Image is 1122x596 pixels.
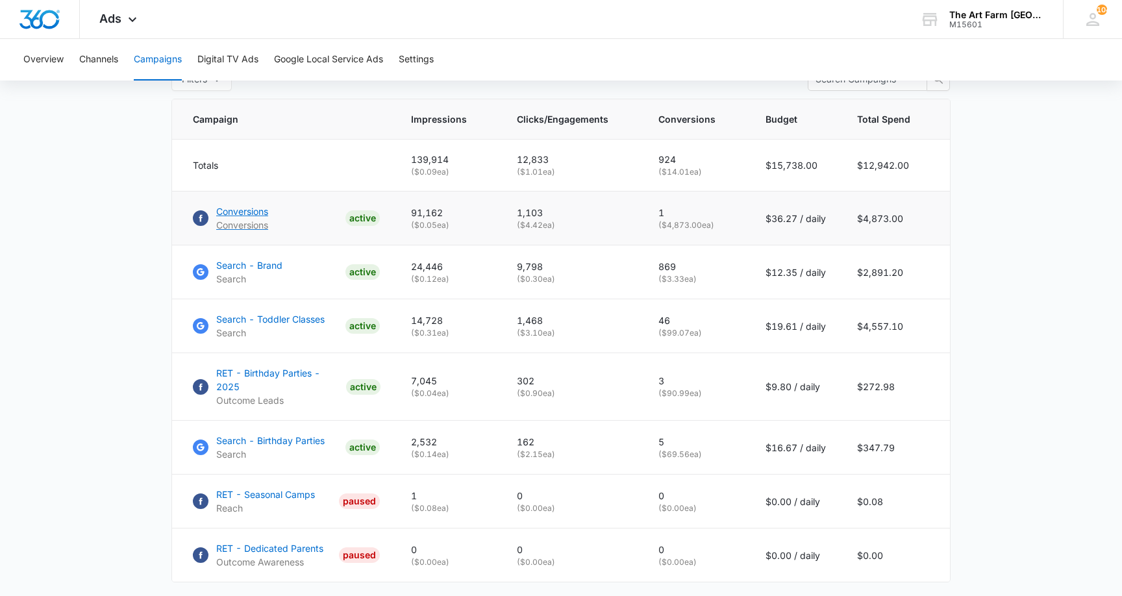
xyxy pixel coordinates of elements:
p: $36.27 / daily [766,212,826,225]
p: 0 [658,489,734,503]
p: ( $0.14 ea) [411,449,486,460]
p: ( $0.00 ea) [411,556,486,568]
p: 2,532 [411,435,486,449]
span: Total Spend [857,112,910,126]
td: $4,873.00 [841,192,950,245]
a: FacebookRET - Birthday Parties - 2025Outcome LeadsACTIVE [193,366,380,407]
span: Conversions [658,112,716,126]
p: ( $2.15 ea) [517,449,627,460]
p: 924 [658,153,734,166]
p: ( $0.00 ea) [517,556,627,568]
p: Search - Birthday Parties [216,434,325,447]
p: 46 [658,314,734,327]
p: ( $0.00 ea) [658,556,734,568]
td: $272.98 [841,353,950,421]
span: Impressions [411,112,467,126]
p: ( $0.04 ea) [411,388,486,399]
p: 1 [658,206,734,219]
p: 5 [658,435,734,449]
p: 3 [658,374,734,388]
div: account id [949,20,1044,29]
p: 0 [658,543,734,556]
p: 0 [411,543,486,556]
td: $12,942.00 [841,140,950,192]
p: Outcome Leads [216,393,341,407]
td: $0.08 [841,475,950,528]
span: 104 [1097,5,1107,15]
a: FacebookRET - Seasonal CampsReachPAUSED [193,488,380,515]
p: ( $90.99 ea) [658,388,734,399]
p: Conversions [216,218,268,232]
p: ( $3.33 ea) [658,273,734,285]
button: Overview [23,39,64,81]
p: ( $0.00 ea) [517,503,627,514]
button: Google Local Service Ads [274,39,383,81]
p: $19.61 / daily [766,319,826,333]
p: ( $0.30 ea) [517,273,627,285]
a: Google AdsSearch - BrandSearchACTIVE [193,258,380,286]
div: ACTIVE [345,440,380,455]
div: ACTIVE [345,318,380,334]
button: Settings [399,39,434,81]
img: Facebook [193,547,208,563]
div: account name [949,10,1044,20]
p: ( $0.09 ea) [411,166,486,178]
p: Search [216,447,325,461]
p: ( $3.10 ea) [517,327,627,339]
p: 0 [517,543,627,556]
p: ( $4.42 ea) [517,219,627,231]
a: Google AdsSearch - Birthday PartiesSearchACTIVE [193,434,380,461]
p: 1,103 [517,206,627,219]
p: ( $1.01 ea) [517,166,627,178]
p: RET - Dedicated Parents [216,541,323,555]
a: FacebookRET - Dedicated ParentsOutcome AwarenessPAUSED [193,541,380,569]
p: ( $0.12 ea) [411,273,486,285]
p: ( $0.05 ea) [411,219,486,231]
td: $4,557.10 [841,299,950,353]
img: Facebook [193,210,208,226]
p: 139,914 [411,153,486,166]
div: Totals [193,158,380,172]
p: ( $4,873.00 ea) [658,219,734,231]
p: $15,738.00 [766,158,826,172]
td: $2,891.20 [841,245,950,299]
img: Google Ads [193,440,208,455]
td: $347.79 [841,421,950,475]
a: Google AdsSearch - Toddler ClassesSearchACTIVE [193,312,380,340]
div: ACTIVE [345,264,380,280]
p: RET - Birthday Parties - 2025 [216,366,341,393]
p: ( $99.07 ea) [658,327,734,339]
span: Clicks/Engagements [517,112,608,126]
p: Search [216,272,282,286]
p: Conversions [216,205,268,218]
p: 1 [411,489,486,503]
button: Digital TV Ads [197,39,258,81]
img: Google Ads [193,264,208,280]
div: PAUSED [339,547,380,563]
p: Search [216,326,325,340]
td: $0.00 [841,528,950,582]
a: FacebookConversionsConversionsACTIVE [193,205,380,232]
p: Reach [216,501,315,515]
img: Facebook [193,379,208,395]
p: 869 [658,260,734,273]
p: 7,045 [411,374,486,388]
p: 9,798 [517,260,627,273]
p: RET - Seasonal Camps [216,488,315,501]
img: Google Ads [193,318,208,334]
span: Campaign [193,112,361,126]
span: Ads [99,12,121,25]
p: 302 [517,374,627,388]
p: 24,446 [411,260,486,273]
button: Campaigns [134,39,182,81]
p: ( $0.08 ea) [411,503,486,514]
div: ACTIVE [345,210,380,226]
p: ( $0.00 ea) [658,503,734,514]
p: ( $0.90 ea) [517,388,627,399]
div: ACTIVE [346,379,380,395]
p: $0.00 / daily [766,549,826,562]
p: 12,833 [517,153,627,166]
div: PAUSED [339,493,380,509]
button: Channels [79,39,118,81]
p: ( $0.31 ea) [411,327,486,339]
